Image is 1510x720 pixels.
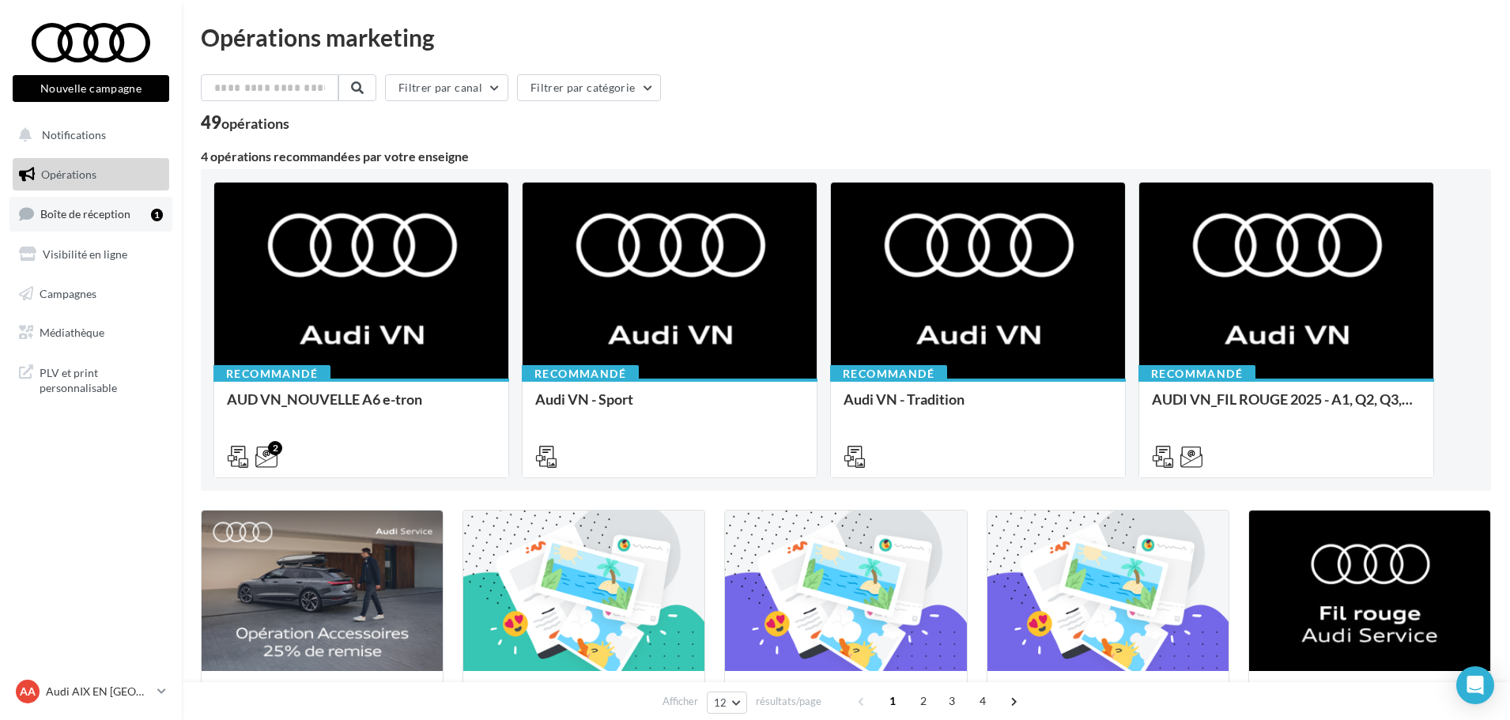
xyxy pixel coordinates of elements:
div: Open Intercom Messenger [1456,666,1494,704]
button: Nouvelle campagne [13,75,169,102]
div: Recommandé [522,365,639,383]
span: Afficher [663,694,698,709]
span: AA [20,684,36,699]
div: Recommandé [213,365,330,383]
div: 4 opérations recommandées par votre enseigne [201,150,1491,163]
span: Opérations [41,168,96,181]
span: 4 [970,688,995,714]
a: Boîte de réception1 [9,197,172,231]
div: Recommandé [830,365,947,383]
span: Boîte de réception [40,207,130,221]
a: PLV et print personnalisable [9,356,172,402]
span: Notifications [42,128,106,141]
div: 1 [151,209,163,221]
div: 2 [268,441,282,455]
div: Opérations marketing [201,25,1491,49]
span: résultats/page [756,694,821,709]
span: 2 [911,688,936,714]
span: 3 [939,688,965,714]
a: Campagnes [9,277,172,311]
div: Recommandé [1138,365,1255,383]
button: 12 [707,692,747,714]
a: AA Audi AIX EN [GEOGRAPHIC_DATA] [13,677,169,707]
div: 49 [201,114,289,131]
div: AUDI VN_FIL ROUGE 2025 - A1, Q2, Q3, Q5 et Q4 e-tron [1152,391,1421,423]
span: Médiathèque [40,326,104,339]
span: 12 [714,696,727,709]
span: PLV et print personnalisable [40,362,163,396]
span: Campagnes [40,286,96,300]
span: 1 [880,688,905,714]
button: Filtrer par canal [385,74,508,101]
p: Audi AIX EN [GEOGRAPHIC_DATA] [46,684,151,699]
div: opérations [221,116,289,130]
a: Médiathèque [9,316,172,349]
div: Audi VN - Sport [535,391,804,423]
span: Visibilité en ligne [43,247,127,261]
a: Visibilité en ligne [9,238,172,271]
button: Notifications [9,119,166,152]
div: Audi VN - Tradition [844,391,1112,423]
div: AUD VN_NOUVELLE A6 e-tron [227,391,496,423]
a: Opérations [9,158,172,191]
button: Filtrer par catégorie [517,74,661,101]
